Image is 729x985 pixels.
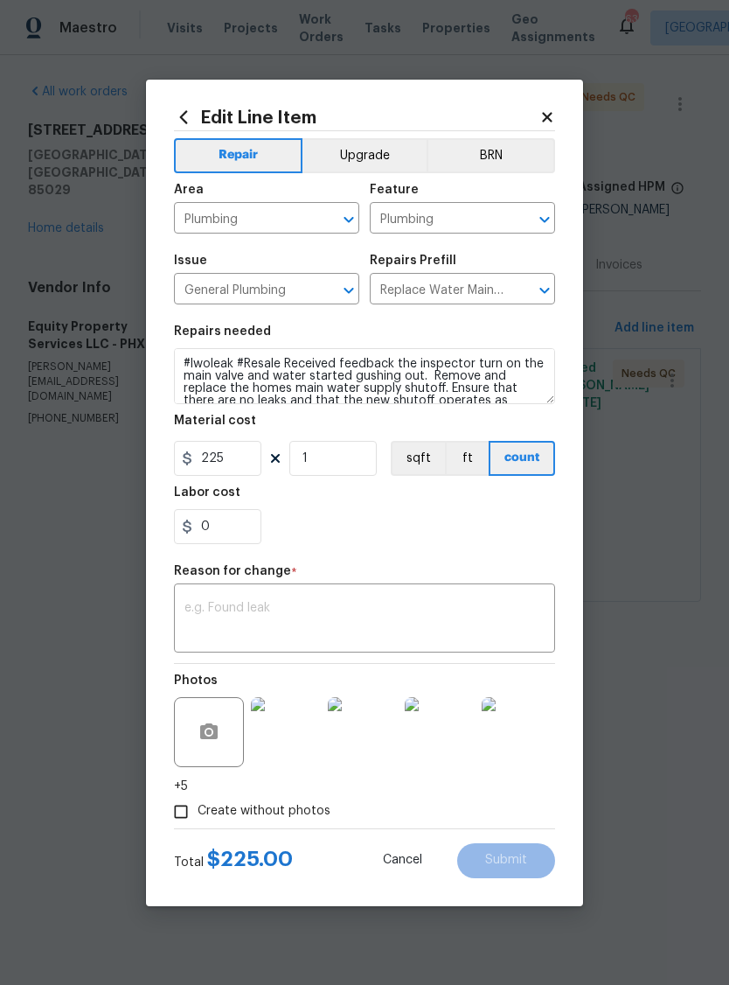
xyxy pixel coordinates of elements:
button: ft [445,441,489,476]
span: $ 225.00 [207,849,293,870]
button: count [489,441,555,476]
button: BRN [427,138,555,173]
h5: Feature [370,184,419,196]
h5: Photos [174,674,218,687]
span: Create without photos [198,802,330,821]
button: Submit [457,843,555,878]
h5: Material cost [174,415,256,427]
button: Open [532,207,557,232]
h5: Repairs needed [174,325,271,338]
button: Open [337,207,361,232]
span: Submit [485,854,527,867]
h5: Repairs Prefill [370,255,456,267]
button: Upgrade [302,138,427,173]
span: Cancel [383,854,422,867]
button: Open [337,278,361,303]
button: Cancel [355,843,450,878]
h5: Area [174,184,204,196]
h5: Reason for change [174,565,291,577]
h2: Edit Line Item [174,108,539,127]
button: Open [532,278,557,303]
textarea: #lwoleak #Resale Received feedback the inspector turn on the main valve and water started gushing... [174,348,555,404]
button: Repair [174,138,302,173]
h5: Issue [174,255,207,267]
button: sqft [391,441,445,476]
div: Total [174,850,293,871]
span: +5 [174,778,188,795]
h5: Labor cost [174,486,240,499]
